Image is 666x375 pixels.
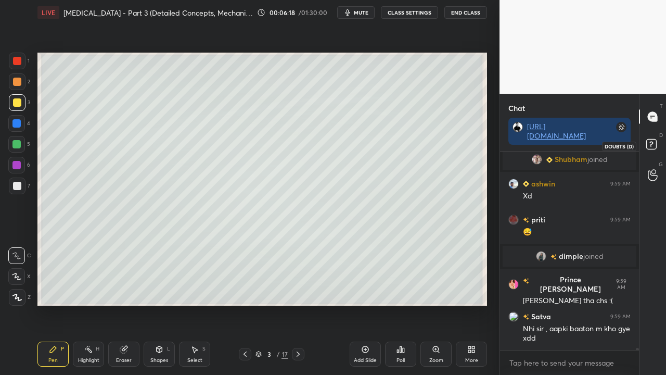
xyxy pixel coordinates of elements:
[354,9,368,16] span: mute
[8,268,31,285] div: X
[523,296,631,306] div: [PERSON_NAME] tha chs :(
[523,191,631,202] div: Xd
[532,154,542,165] img: ce0250f3f95c432ab6c0b49187355b88.jpg
[611,278,631,291] div: 9:59 AM
[429,358,443,363] div: Zoom
[9,53,30,69] div: 1
[187,358,202,363] div: Select
[529,178,555,189] h6: ashwin
[354,358,377,363] div: Add Slide
[527,121,586,141] a: [URL][DOMAIN_NAME]
[523,278,529,284] img: no-rating-badge.077c3623.svg
[550,254,557,260] img: no-rating-badge.077c3623.svg
[337,6,375,19] button: mute
[9,73,30,90] div: 2
[61,346,64,352] div: P
[63,8,253,18] h4: [MEDICAL_DATA] - Part 3 (Detailed Concepts, Mechanism, Critical Thinking and Illustartions)
[529,214,545,225] h6: priti
[523,314,529,320] img: no-rating-badge.077c3623.svg
[202,346,206,352] div: S
[116,358,132,363] div: Eraser
[508,279,519,290] img: 5d177d4d385042bd9dd0e18a1f053975.jpg
[587,155,608,164] span: joined
[8,136,30,153] div: 5
[513,122,523,132] img: ab04c598e4204a44b5a784646aaf9c50.jpg
[281,349,288,359] div: 17
[583,252,604,260] span: joined
[500,152,639,350] div: grid
[444,6,487,19] button: End Class
[523,227,631,238] div: 😅
[508,311,519,322] img: 3
[536,251,546,261] img: 99a7a598ef9c48cc867f8b5974750741.jpg
[150,358,168,363] div: Shapes
[78,358,99,363] div: Highlight
[610,314,631,320] div: 9:59 AM
[659,131,663,139] p: D
[508,215,519,225] img: ad7eb61ddb9b49dba31d203bf5d42851.jpg
[9,178,30,194] div: 7
[523,324,631,344] div: Nhi sir , aapki baaton m kho gye xdd
[546,157,553,163] img: Learner_Badge_beginner_1_8b307cf2a0.svg
[9,289,31,306] div: Z
[396,358,405,363] div: Poll
[529,275,609,294] h6: Prince [PERSON_NAME]
[96,346,99,352] div: H
[8,157,30,173] div: 6
[523,181,529,187] img: Learner_Badge_beginner_1_8b307cf2a0.svg
[660,102,663,110] p: T
[276,351,279,357] div: /
[523,217,529,223] img: no-rating-badge.077c3623.svg
[602,142,636,151] div: Doubts (D)
[8,115,30,132] div: 4
[167,346,170,352] div: L
[555,155,587,164] span: Shubham
[264,351,274,357] div: 3
[9,94,30,111] div: 3
[610,217,631,223] div: 9:59 AM
[659,160,663,168] p: G
[465,358,478,363] div: More
[8,247,31,264] div: C
[37,6,59,19] div: LIVE
[381,6,438,19] button: CLASS SETTINGS
[508,179,519,189] img: 4cd7835aa1134d259e64de6c0c21cfe5.jpg
[559,252,583,260] span: dimple
[529,311,551,322] h6: Satva
[610,181,631,187] div: 9:59 AM
[500,94,533,122] p: Chat
[48,358,58,363] div: Pen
